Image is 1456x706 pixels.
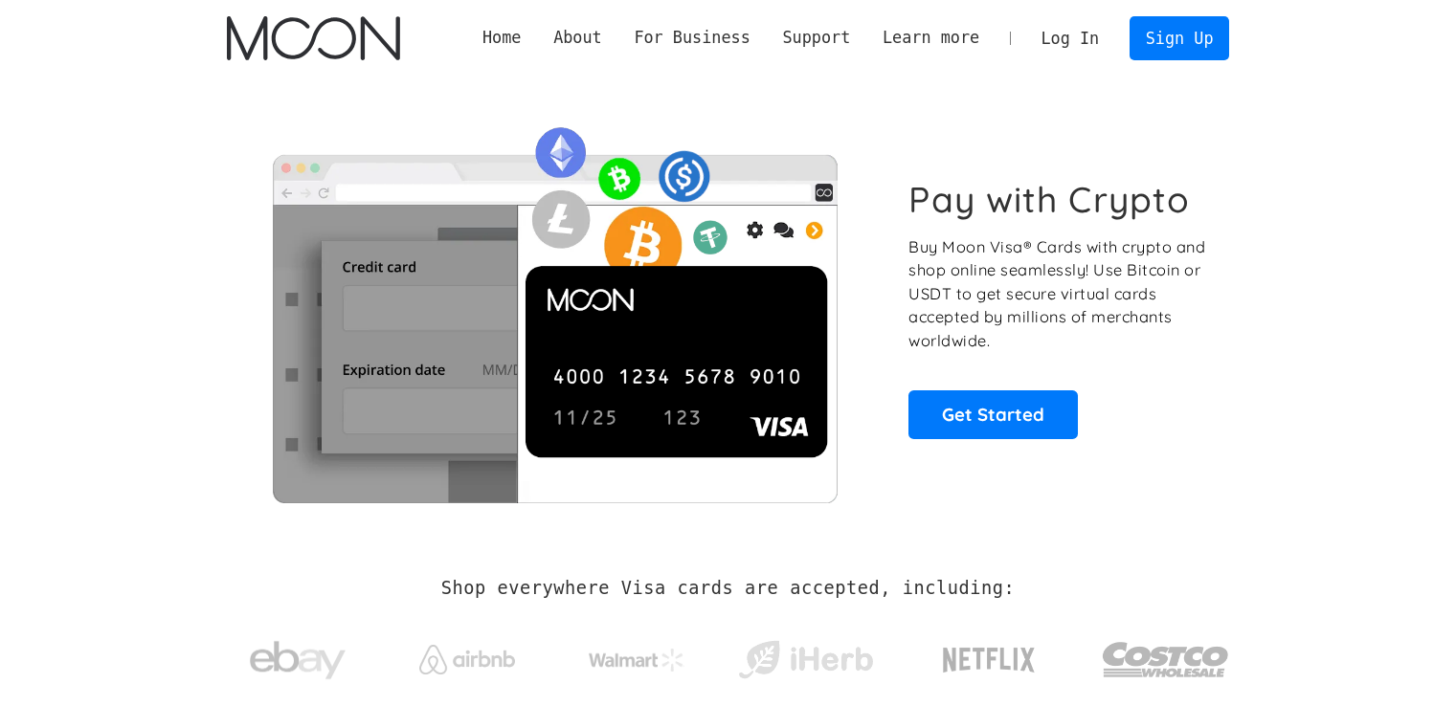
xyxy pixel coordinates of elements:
a: Sign Up [1130,16,1229,59]
a: home [227,16,400,60]
a: Costco [1102,605,1230,705]
div: For Business [634,26,750,50]
p: Buy Moon Visa® Cards with crypto and shop online seamlessly! Use Bitcoin or USDT to get secure vi... [908,235,1208,353]
img: Netflix [941,636,1037,684]
div: About [537,26,617,50]
a: Walmart [565,629,707,681]
div: For Business [618,26,767,50]
a: Log In [1025,17,1115,59]
h1: Pay with Crypto [908,178,1190,221]
a: iHerb [734,616,877,695]
img: iHerb [734,635,877,685]
a: Netflix [904,617,1075,694]
img: Costco [1102,624,1230,695]
h2: Shop everywhere Visa cards are accepted, including: [441,578,1015,599]
div: Learn more [883,26,979,50]
img: ebay [250,630,346,691]
img: Moon Logo [227,16,400,60]
div: Learn more [866,26,996,50]
a: ebay [227,611,370,700]
img: Walmart [589,649,684,672]
a: Get Started [908,390,1078,438]
a: Airbnb [395,626,538,684]
div: Support [782,26,850,50]
div: Support [767,26,866,50]
img: Moon Cards let you spend your crypto anywhere Visa is accepted. [227,114,883,502]
img: Airbnb [419,645,515,674]
a: Home [466,26,537,50]
div: About [553,26,602,50]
